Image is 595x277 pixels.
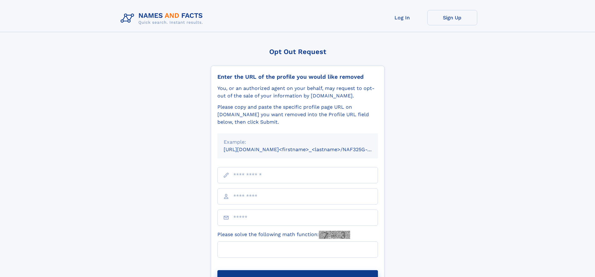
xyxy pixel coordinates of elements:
[224,146,390,152] small: [URL][DOMAIN_NAME]<firstname>_<lastname>/NAF325G-xxxxxxxx
[224,138,372,146] div: Example:
[377,10,427,25] a: Log In
[217,231,350,239] label: Please solve the following math function:
[118,10,208,27] img: Logo Names and Facts
[211,48,384,56] div: Opt Out Request
[217,103,378,126] div: Please copy and paste the specific profile page URL on [DOMAIN_NAME] you want removed into the Pr...
[217,73,378,80] div: Enter the URL of the profile you would like removed
[427,10,477,25] a: Sign Up
[217,85,378,100] div: You, or an authorized agent on your behalf, may request to opt-out of the sale of your informatio...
